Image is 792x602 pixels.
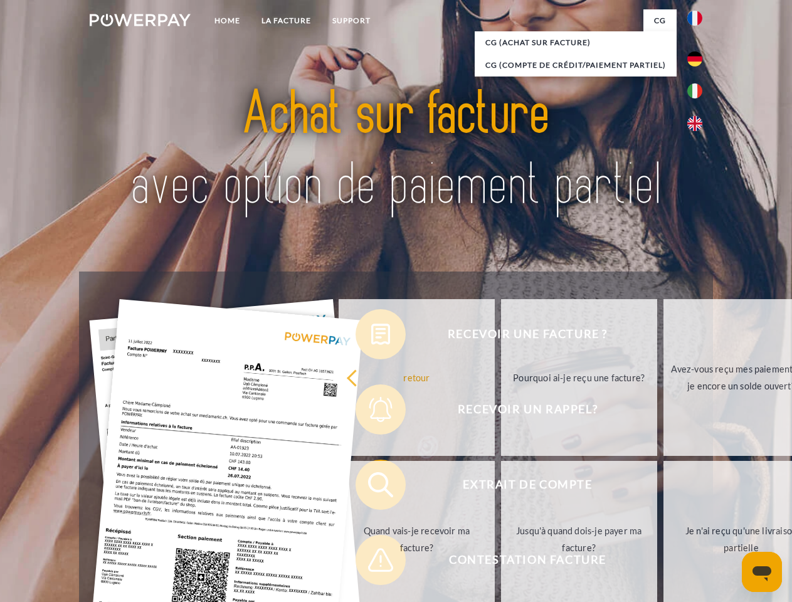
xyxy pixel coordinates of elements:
a: LA FACTURE [251,9,322,32]
a: CG (Compte de crédit/paiement partiel) [475,54,677,77]
img: logo-powerpay-white.svg [90,14,191,26]
a: Support [322,9,381,32]
a: Home [204,9,251,32]
div: retour [346,369,487,386]
iframe: Bouton de lancement de la fenêtre de messagerie [742,552,782,592]
img: en [687,116,702,131]
img: title-powerpay_fr.svg [120,60,672,240]
img: de [687,51,702,66]
a: CG [643,9,677,32]
img: fr [687,11,702,26]
a: CG (achat sur facture) [475,31,677,54]
img: it [687,83,702,98]
div: Quand vais-je recevoir ma facture? [346,522,487,556]
div: Pourquoi ai-je reçu une facture? [509,369,650,386]
div: Jusqu'à quand dois-je payer ma facture? [509,522,650,556]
